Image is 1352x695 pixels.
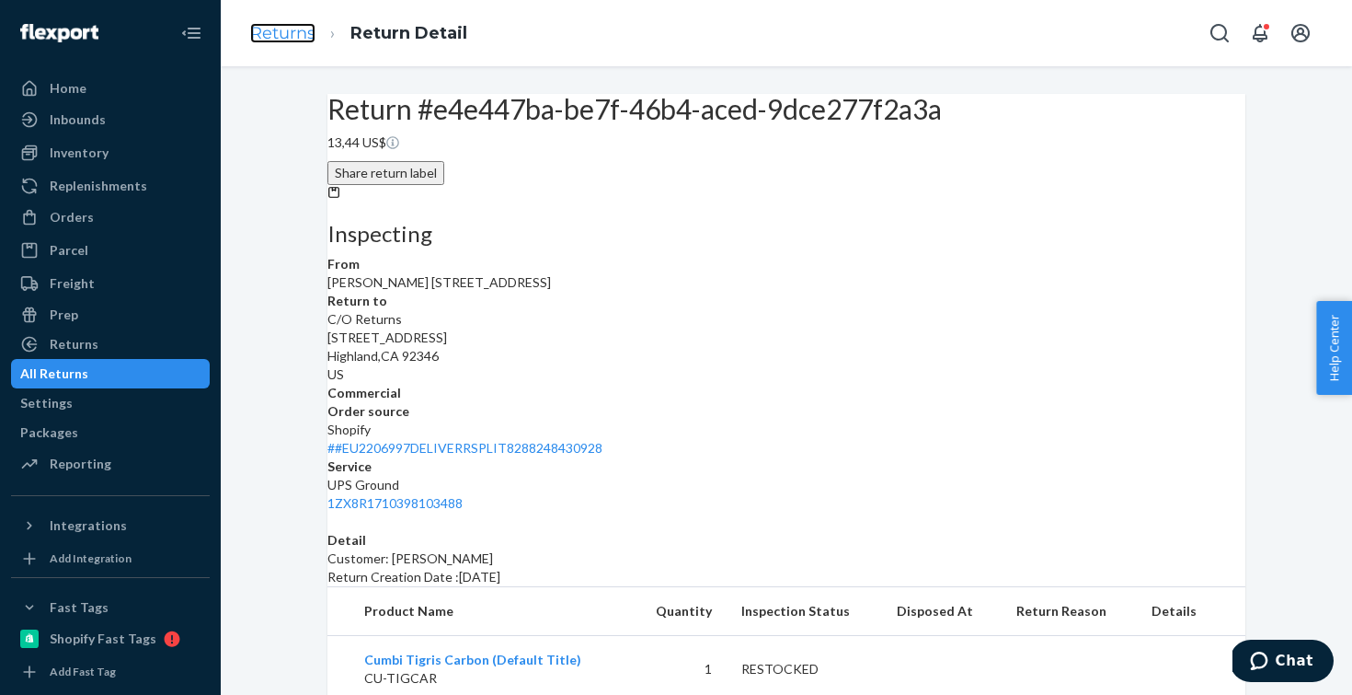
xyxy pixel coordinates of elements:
[50,306,78,324] div: Prep
[11,236,210,265] a: Parcel
[327,329,1245,347] p: [STREET_ADDRESS]
[327,421,1245,458] div: Shopify
[11,661,210,683] a: Add Fast Tag
[20,423,78,442] div: Packages
[11,74,210,103] a: Home
[20,24,98,42] img: Flexport logo
[1242,15,1278,52] button: Open notifications
[327,274,551,290] span: [PERSON_NAME] [STREET_ADDRESS]
[327,292,1245,310] dt: Return to
[327,94,1245,124] h2: Return #e4e447ba-be7f-46b4-aced-9dce277f2a3a
[50,335,98,353] div: Returns
[1316,301,1352,395] button: Help Center
[11,330,210,359] a: Returns
[327,477,399,492] span: UPS Ground
[11,138,210,168] a: Inventory
[11,105,210,134] a: Inbounds
[11,203,210,232] a: Orders
[327,495,463,511] a: 1ZX8R1710398103488
[20,394,73,412] div: Settings
[1002,587,1137,636] th: Return Reason
[235,6,482,61] ol: breadcrumbs
[1232,640,1334,686] iframe: Abre un widget desde donde se puede chatear con uno de los agentes
[350,23,467,43] a: Return Detail
[50,274,95,293] div: Freight
[11,593,210,622] button: Fast Tags
[50,208,94,226] div: Orders
[327,161,444,185] button: Share return label
[11,511,210,540] button: Integrations
[327,568,1245,586] p: Return Creation Date : [DATE]
[327,587,630,636] th: Product Name
[50,664,116,679] div: Add Fast Tag
[727,587,882,636] th: Inspection Status
[327,550,1245,568] p: Customer: [PERSON_NAME]
[50,455,111,473] div: Reporting
[327,347,1245,365] p: Highland , CA 92346
[50,79,86,98] div: Home
[11,418,210,447] a: Packages
[630,587,727,636] th: Quantity
[50,516,127,535] div: Integrations
[741,660,867,678] div: RESTOCKED
[11,624,210,654] a: Shopify Fast Tags
[20,365,88,383] div: All Returns
[327,385,401,400] strong: Commercial
[50,110,106,129] div: Inbounds
[11,269,210,298] a: Freight
[1201,15,1238,52] button: Open Search Box
[327,440,602,456] a: ##EU2206997DELIVERRSPLIT8288248430928
[1282,15,1319,52] button: Open account menu
[50,598,109,617] div: Fast Tags
[11,171,210,201] a: Replenishments
[327,458,1245,476] dt: Service
[50,144,109,162] div: Inventory
[50,177,147,195] div: Replenishments
[327,402,1245,421] dt: Order source
[250,23,315,43] a: Returns
[327,255,1245,273] dt: From
[11,449,210,479] a: Reporting
[1137,587,1245,636] th: Details
[327,365,1245,384] p: US
[364,669,615,688] p: CU-TIGCAR
[11,359,210,388] a: All Returns
[11,388,210,418] a: Settings
[327,222,1245,246] h3: Inspecting
[173,15,210,52] button: Close Navigation
[11,548,210,570] a: Add Integration
[327,133,1245,152] p: 13,44 US$
[50,550,132,566] div: Add Integration
[327,531,1245,550] dt: Detail
[364,652,581,667] a: Cumbi Tigris Carbon (Default Title)
[11,300,210,330] a: Prep
[327,310,1245,329] p: C/O Returns
[882,587,1002,636] th: Disposed At
[50,630,156,648] div: Shopify Fast Tags
[50,241,88,260] div: Parcel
